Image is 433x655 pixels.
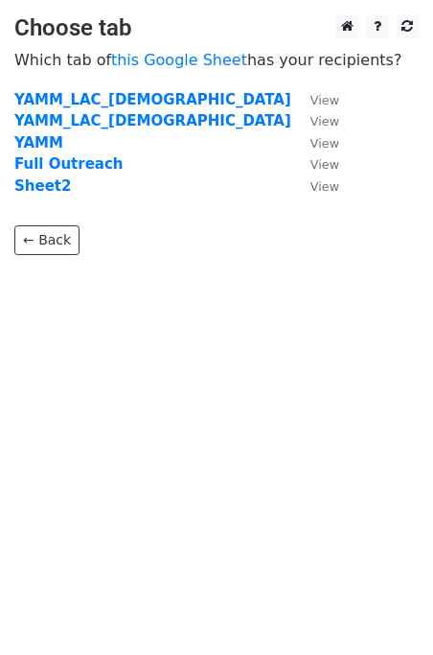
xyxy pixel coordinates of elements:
a: View [291,134,339,152]
a: ← Back [14,225,80,255]
a: Sheet2 [14,177,71,195]
a: YAMM_LAC_[DEMOGRAPHIC_DATA] [14,112,291,129]
small: View [310,114,339,129]
a: View [291,91,339,108]
a: this Google Sheet [111,51,247,69]
a: View [291,155,339,173]
a: YAMM [14,134,63,152]
p: Which tab of has your recipients? [14,50,419,70]
small: View [310,93,339,107]
a: View [291,112,339,129]
small: View [310,157,339,172]
a: View [291,177,339,195]
a: Full Outreach [14,155,124,173]
small: View [310,136,339,151]
small: View [310,179,339,194]
a: YAMM_LAC_[DEMOGRAPHIC_DATA] [14,91,291,108]
h3: Choose tab [14,14,419,42]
